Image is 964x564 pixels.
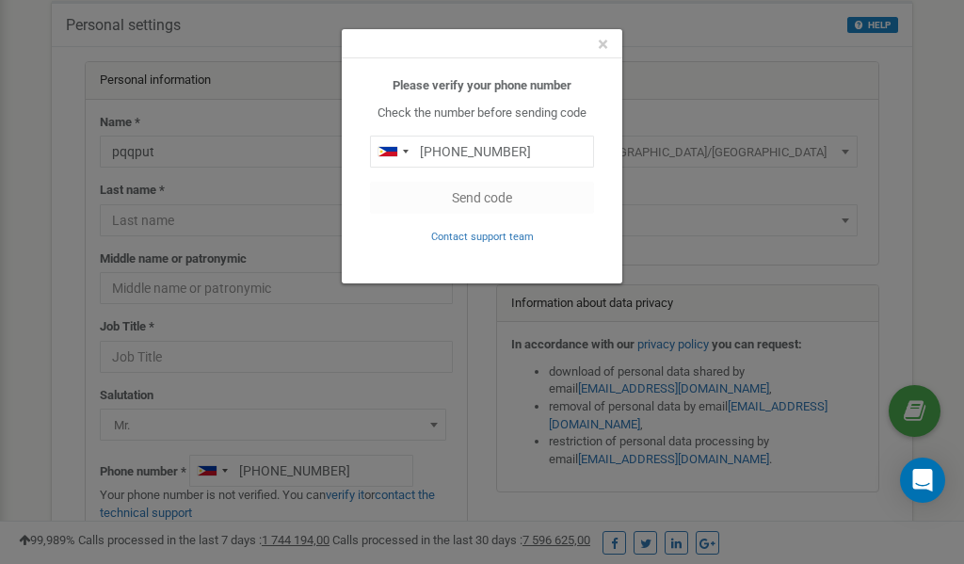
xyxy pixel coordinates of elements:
[370,136,594,168] input: 0905 123 4567
[393,78,571,92] b: Please verify your phone number
[900,458,945,503] div: Open Intercom Messenger
[431,231,534,243] small: Contact support team
[371,137,414,167] div: Telephone country code
[431,229,534,243] a: Contact support team
[598,33,608,56] span: ×
[370,182,594,214] button: Send code
[370,105,594,122] p: Check the number before sending code
[598,35,608,55] button: Close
